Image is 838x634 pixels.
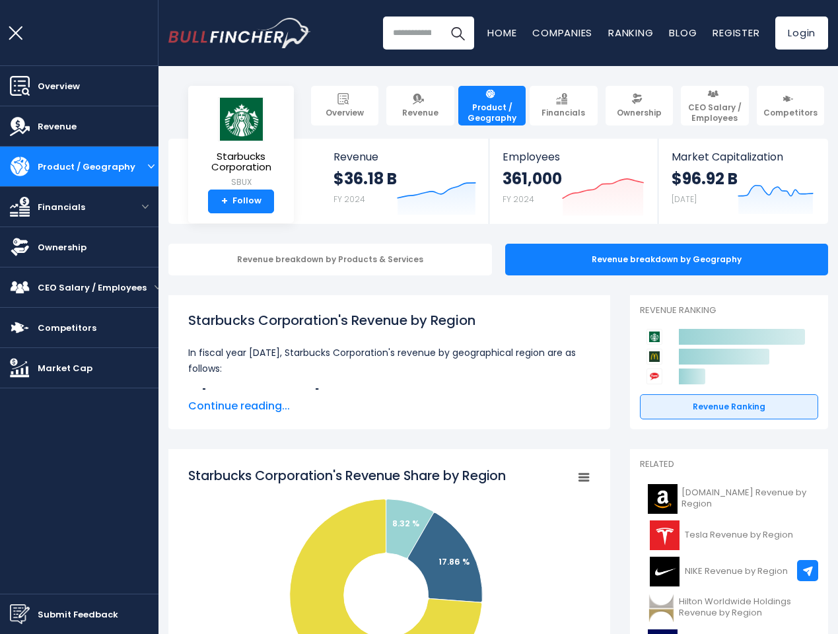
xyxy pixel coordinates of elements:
[489,139,657,224] a: Employees 361,000 FY 2024
[648,593,675,623] img: HLT logo
[326,108,364,118] span: Overview
[648,520,681,550] img: TSLA logo
[640,553,818,590] a: NIKE Revenue by Region
[606,86,673,125] a: Ownership
[402,108,438,118] span: Revenue
[221,195,228,207] strong: +
[608,26,653,40] a: Ranking
[132,187,158,227] button: open menu
[143,147,158,186] button: open menu
[386,86,454,125] a: Revenue
[672,151,814,163] span: Market Capitalization
[208,190,274,213] a: +Follow
[458,86,526,125] a: Product / Geography
[669,26,697,40] a: Blog
[38,281,147,295] span: CEO Salary / Employees
[530,86,597,125] a: Financials
[188,466,506,485] tspan: Starbucks Corporation's Revenue Share by Region
[503,194,534,205] small: FY 2024
[311,86,378,125] a: Overview
[648,484,678,514] img: AMZN logo
[38,120,77,133] span: Revenue
[541,108,585,118] span: Financials
[487,26,516,40] a: Home
[333,168,397,189] strong: $36.18 B
[188,398,590,414] span: Continue reading...
[188,387,590,403] li: $3.01 B
[438,556,470,567] text: 17.86 %
[155,267,161,307] button: open menu
[757,86,824,125] a: Competitors
[188,310,590,330] h1: Starbucks Corporation's Revenue by Region
[713,26,759,40] a: Register
[685,566,788,577] span: NIKE Revenue by Region
[775,17,828,50] a: Login
[201,387,322,402] b: [GEOGRAPHIC_DATA]:
[640,590,818,626] a: Hilton Worldwide Holdings Revenue by Region
[333,151,476,163] span: Revenue
[658,139,827,224] a: Market Capitalization $96.92 B [DATE]
[681,86,748,125] a: CEO Salary / Employees
[392,518,419,529] text: 8.32 %
[198,96,284,190] a: Starbucks Corporation SBUX
[646,369,662,384] img: Yum! Brands competitors logo
[199,176,283,188] small: SBUX
[503,151,644,163] span: Employees
[763,108,818,118] span: Competitors
[464,102,520,123] span: Product / Geography
[505,244,829,275] div: Revenue breakdown by Geography
[168,18,311,48] img: Bullfincher logo
[646,329,662,345] img: Starbucks Corporation competitors logo
[685,530,793,541] span: Tesla Revenue by Region
[188,345,590,376] p: In fiscal year [DATE], Starbucks Corporation's revenue by geographical region are as follows:
[441,17,474,50] button: Search
[640,394,818,419] a: Revenue Ranking
[640,459,818,470] p: Related
[38,321,96,335] span: Competitors
[646,349,662,365] img: McDonald's Corporation competitors logo
[199,151,283,173] span: Starbucks Corporation
[503,168,562,189] strong: 361,000
[333,194,365,205] small: FY 2024
[38,361,92,375] span: Market Cap
[648,557,681,586] img: NKE logo
[617,108,662,118] span: Ownership
[38,200,85,214] span: Financials
[640,305,818,316] p: Revenue Ranking
[168,244,492,275] div: Revenue breakdown by Products & Services
[672,168,738,189] strong: $96.92 B
[320,139,489,224] a: Revenue $36.18 B FY 2024
[10,237,30,257] img: Ownership
[168,18,310,48] a: Go to homepage
[38,79,80,93] span: Overview
[687,102,742,123] span: CEO Salary / Employees
[38,608,118,621] span: Submit Feedback
[640,481,818,517] a: [DOMAIN_NAME] Revenue by Region
[38,160,135,174] span: Product / Geography
[532,26,592,40] a: Companies
[681,487,810,510] span: [DOMAIN_NAME] Revenue by Region
[38,240,87,254] span: Ownership
[672,194,697,205] small: [DATE]
[640,517,818,553] a: Tesla Revenue by Region
[679,596,810,619] span: Hilton Worldwide Holdings Revenue by Region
